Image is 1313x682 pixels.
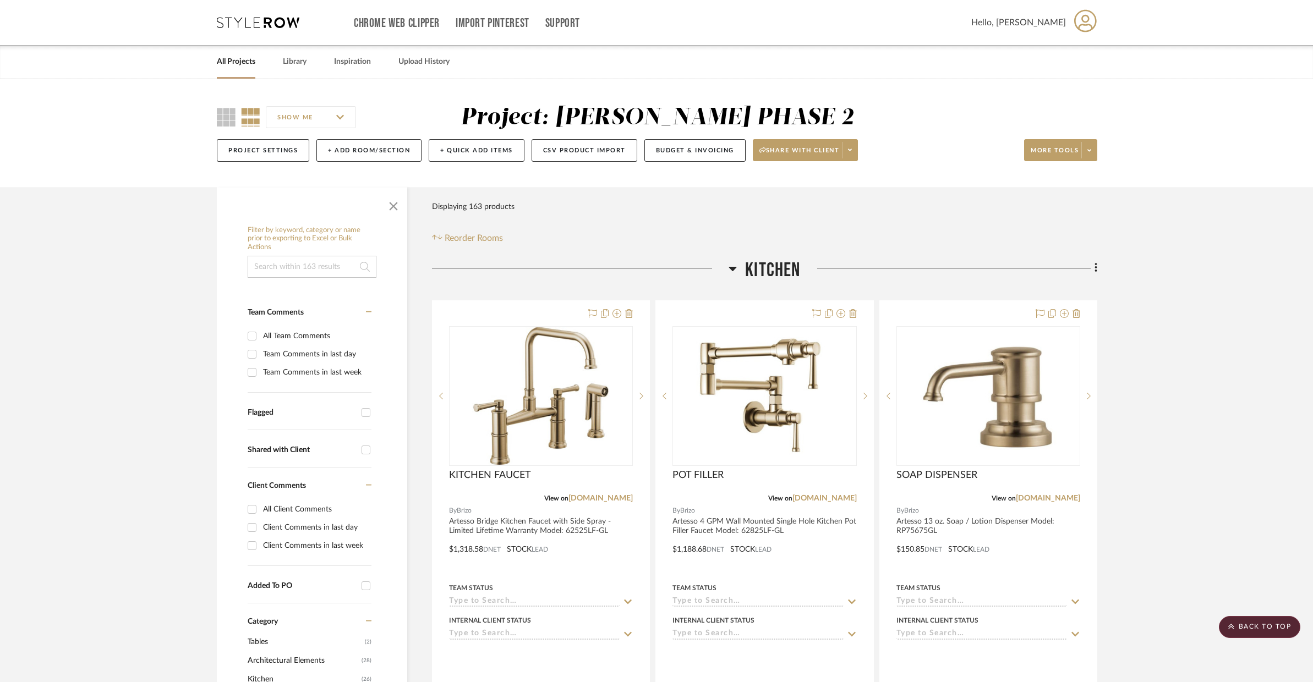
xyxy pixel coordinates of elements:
div: Client Comments in last week [263,537,369,554]
a: [DOMAIN_NAME] [1016,494,1080,502]
div: 0 [673,327,856,465]
input: Type to Search… [449,629,620,640]
a: All Projects [217,54,255,69]
a: Import Pinterest [456,19,529,28]
a: Library [283,54,307,69]
h6: Filter by keyword, category or name prior to exporting to Excel or Bulk Actions [248,226,376,252]
span: View on [768,495,792,502]
button: Close [382,193,404,215]
span: (28) [362,652,371,669]
span: Architectural Elements [248,651,359,670]
div: Added To PO [248,581,356,591]
a: Upload History [398,54,450,69]
button: Project Settings [217,139,309,162]
div: All Team Comments [263,327,369,345]
div: 0 [897,327,1080,465]
input: Type to Search… [449,597,620,607]
span: Hello, [PERSON_NAME] [971,16,1066,29]
img: POT FILLER [696,327,833,465]
a: Inspiration [334,54,371,69]
button: Share with client [753,139,858,161]
div: Project: [PERSON_NAME] PHASE 2 [461,106,854,129]
img: SOAP DISPENSER [920,327,1057,465]
button: CSV Product Import [532,139,637,162]
div: Internal Client Status [672,615,754,625]
button: Reorder Rooms [432,232,503,245]
span: Team Comments [248,309,304,316]
span: (2) [365,633,371,651]
span: Reorder Rooms [445,232,503,245]
span: Tables [248,632,362,651]
input: Type to Search… [896,629,1067,640]
span: SOAP DISPENSER [896,469,977,481]
span: By [449,505,457,516]
span: Brizo [680,505,695,516]
span: Share with client [759,146,840,163]
button: Budget & Invoicing [644,139,746,162]
scroll-to-top-button: BACK TO TOP [1219,616,1300,638]
span: View on [992,495,1016,502]
input: Type to Search… [672,629,843,640]
span: POT FILLER [672,469,724,481]
div: Team Status [896,583,940,593]
span: Brizo [457,505,472,516]
div: Displaying 163 products [432,196,515,218]
span: Kitchen [745,258,800,282]
span: By [896,505,904,516]
div: Team Comments in last day [263,345,369,363]
input: Search within 163 results [248,256,376,278]
span: By [672,505,680,516]
div: Team Comments in last week [263,364,369,381]
a: [DOMAIN_NAME] [792,494,857,502]
a: Support [545,19,580,28]
span: Category [248,617,278,626]
span: Client Comments [248,482,306,490]
button: + Quick Add Items [429,139,524,162]
button: + Add Room/Section [316,139,422,162]
input: Type to Search… [896,597,1067,607]
input: Type to Search… [672,597,843,607]
div: Team Status [449,583,493,593]
span: View on [544,495,568,502]
span: Brizo [904,505,919,516]
div: Flagged [248,408,356,417]
div: Internal Client Status [896,615,978,625]
a: Chrome Web Clipper [354,19,440,28]
a: [DOMAIN_NAME] [568,494,633,502]
button: More tools [1024,139,1097,161]
div: All Client Comments [263,501,369,518]
span: KITCHEN FAUCET [449,469,531,481]
div: Client Comments in last day [263,519,369,536]
div: Internal Client Status [449,615,531,625]
span: More tools [1031,146,1079,163]
img: KITCHEN FAUCET [472,327,610,465]
div: Team Status [672,583,716,593]
div: Shared with Client [248,446,356,455]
